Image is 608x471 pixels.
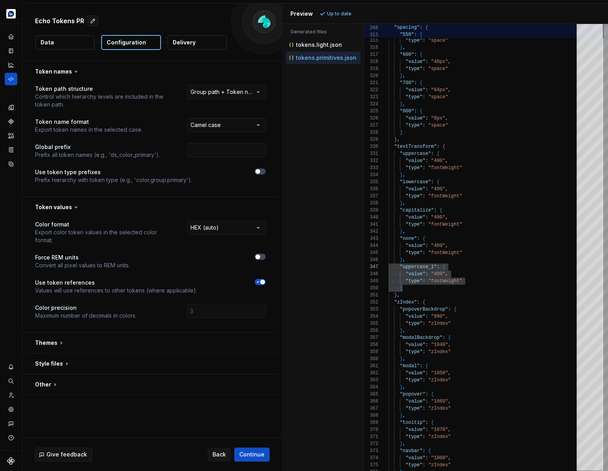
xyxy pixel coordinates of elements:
[425,342,428,348] span: :
[400,151,431,156] span: "uppercase"
[425,420,428,425] span: :
[5,101,17,114] div: Design tokens
[400,229,403,234] span: }
[422,250,425,256] span: :
[405,243,425,248] span: "value"
[5,375,17,387] button: Search ⌘K
[422,94,425,100] span: :
[431,392,434,397] span: {
[431,314,445,319] span: "990"
[394,293,397,298] span: }
[35,261,130,269] p: Convert all pixel values to REM units.
[428,377,451,383] span: "zIndex"
[364,72,378,79] div: 320
[422,434,425,440] span: :
[364,65,378,72] div: 319
[420,80,422,86] span: {
[448,427,451,432] span: ,
[422,236,425,241] span: {
[101,35,161,50] button: Configuration
[420,363,422,369] span: :
[35,304,137,312] p: Color precision
[296,55,357,61] p: tokens.primitives.json
[428,94,448,100] span: "space"
[448,59,451,64] span: ,
[428,165,462,171] span: "fontWeight"
[400,264,437,270] span: "uppercase_1"
[364,143,378,150] div: 330
[35,287,197,294] p: Values will use references to other tokens (where applicable).
[35,447,92,462] button: Give feedback
[35,151,160,159] p: Prefix all token names (e.g., 'ds_color_primary').
[400,52,414,57] span: "600"
[5,417,17,430] div: Contact support
[448,87,451,93] span: ,
[364,270,378,278] div: 348
[400,363,420,369] span: "modal"
[405,321,422,326] span: "type"
[364,242,378,249] div: 344
[364,370,378,377] div: 362
[445,271,448,277] span: ,
[364,186,378,193] div: 336
[400,32,414,37] span: "550"
[187,304,266,318] input: 3
[405,165,422,171] span: "type"
[207,447,231,462] button: Back
[436,264,439,270] span: :
[400,130,403,135] span: }
[414,80,417,86] span: :
[425,25,428,30] span: {
[364,115,378,122] div: 326
[364,249,378,256] div: 345
[448,342,451,348] span: ,
[173,39,196,46] p: Delivery
[364,292,378,299] div: 351
[364,101,378,108] div: 324
[5,30,17,43] a: Home
[364,433,378,440] div: 371
[364,384,378,391] div: 364
[364,299,378,306] div: 352
[422,193,425,199] span: :
[400,413,403,418] span: }
[448,307,451,312] span: :
[168,35,227,50] button: Delivery
[400,385,403,390] span: }
[364,171,378,178] div: 334
[364,341,378,348] div: 358
[364,37,378,44] div: 315
[400,285,403,291] span: }
[5,144,17,156] div: Storybook stories
[422,123,425,128] span: :
[364,150,378,157] div: 331
[405,278,422,284] span: "type"
[364,86,378,94] div: 322
[296,42,342,48] p: tokens.light.json
[422,165,425,171] span: :
[7,457,15,465] a: Supernova Logo
[5,115,17,128] div: Components
[364,228,378,235] div: 342
[405,193,422,199] span: "type"
[403,201,405,206] span: ,
[364,355,378,362] div: 360
[425,427,428,432] span: :
[428,406,451,411] span: "zIndex"
[403,73,405,79] span: ,
[394,25,420,30] span: "spacing"
[35,118,142,126] p: Token name format
[400,307,448,312] span: "popoverBackdrop"
[364,278,378,285] div: 349
[445,186,448,192] span: ,
[286,53,360,62] button: tokens.primitives.json
[5,389,17,401] a: Invite team
[405,215,425,220] span: "value"
[5,59,17,71] a: Analytics
[5,129,17,142] a: Assets
[400,335,442,340] span: "modalBackdrop"
[420,32,422,37] span: {
[405,377,422,383] span: "type"
[400,356,403,362] span: }
[5,44,17,57] a: Documentation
